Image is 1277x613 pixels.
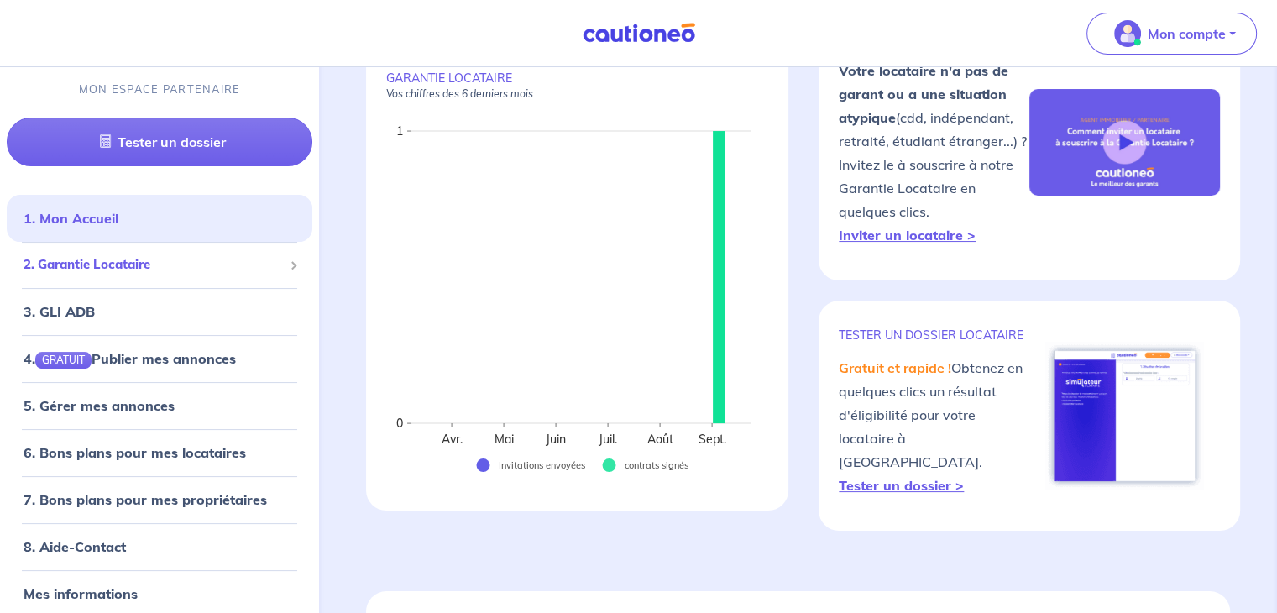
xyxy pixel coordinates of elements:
p: TESTER un dossier locataire [839,327,1029,343]
a: 4.GRATUITPublier mes annonces [24,350,236,367]
p: (cdd, indépendant, retraité, étudiant étranger...) ? Invitez le à souscrire à notre Garantie Loca... [839,59,1029,247]
text: Août [647,432,673,447]
div: 5. Gérer mes annonces [7,389,312,422]
p: MON ESPACE PARTENAIRE [79,81,241,97]
a: 1. Mon Accueil [24,210,118,227]
span: 2. Garantie Locataire [24,255,283,275]
a: 3. GLI ADB [24,303,95,320]
text: Avr. [442,432,463,447]
text: 0 [396,416,403,431]
text: Juil. [598,432,617,447]
a: Mes informations [24,585,138,602]
a: Tester un dossier [7,118,312,166]
a: Tester un dossier > [839,477,964,494]
strong: Votre locataire n'a pas de garant ou a une situation atypique [839,62,1008,126]
div: 6. Bons plans pour mes locataires [7,436,312,469]
img: illu_account_valid_menu.svg [1114,20,1141,47]
img: Cautioneo [576,23,702,44]
button: illu_account_valid_menu.svgMon compte [1086,13,1257,55]
text: Sept. [699,432,726,447]
text: Mai [495,432,514,447]
em: Gratuit et rapide ! [839,359,951,376]
div: 7. Bons plans pour mes propriétaires [7,483,312,516]
p: GARANTIE LOCATAIRE [386,71,768,101]
img: simulateur.png [1045,342,1204,490]
a: 8. Aide-Contact [24,538,126,555]
div: 3. GLI ADB [7,295,312,328]
a: Inviter un locataire > [839,227,976,244]
a: 6. Bons plans pour mes locataires [24,444,246,461]
div: 4.GRATUITPublier mes annonces [7,342,312,375]
div: 8. Aide-Contact [7,530,312,563]
text: 1 [396,123,403,139]
a: 5. Gérer mes annonces [24,397,175,414]
img: video-gli-new-none.jpg [1029,89,1220,196]
text: Juin [545,432,566,447]
p: Obtenez en quelques clics un résultat d'éligibilité pour votre locataire à [GEOGRAPHIC_DATA]. [839,356,1029,497]
p: Mon compte [1148,24,1226,44]
em: Vos chiffres des 6 derniers mois [386,87,533,100]
div: Mes informations [7,577,312,610]
div: 1. Mon Accueil [7,202,312,235]
a: 7. Bons plans pour mes propriétaires [24,491,267,508]
div: 2. Garantie Locataire [7,249,312,281]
